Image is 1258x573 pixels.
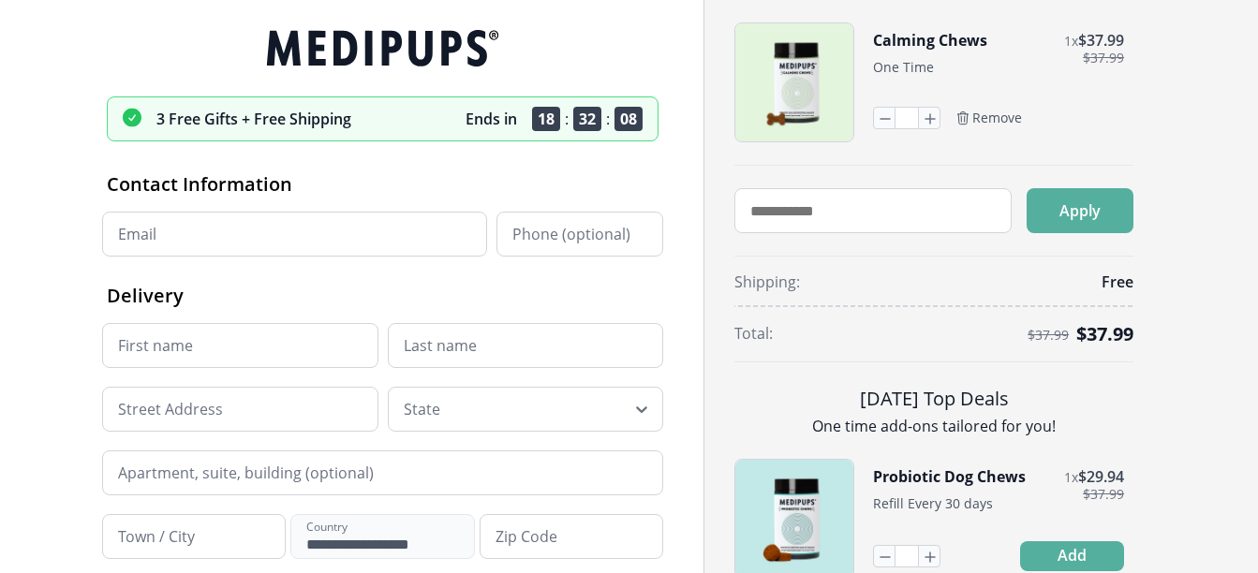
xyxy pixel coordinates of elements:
[107,283,184,308] span: Delivery
[1020,541,1124,571] button: Add
[1064,468,1078,486] span: 1 x
[1064,32,1078,50] span: 1 x
[1076,321,1133,346] span: $ 37.99
[873,30,987,51] button: Calming Chews
[734,272,800,292] span: Shipping:
[107,171,292,197] span: Contact Information
[1102,272,1133,292] span: Free
[873,58,934,76] span: One Time
[1083,51,1124,66] span: $ 37.99
[1027,188,1133,233] button: Apply
[955,110,1022,126] button: Remove
[466,109,517,129] p: Ends in
[1078,466,1124,487] span: $ 29.94
[734,385,1133,412] h2: [DATE] Top Deals
[734,416,1133,436] p: One time add-ons tailored for you!
[734,323,773,344] span: Total:
[573,107,601,131] span: 32
[1083,487,1124,502] span: $ 37.99
[873,466,1026,487] button: Probiotic Dog Chews
[735,23,853,141] img: Calming Chews
[1028,328,1069,343] span: $ 37.99
[972,110,1022,126] span: Remove
[1078,30,1124,51] span: $ 37.99
[565,109,569,129] span: :
[873,494,993,512] span: Refill Every 30 days
[614,107,643,131] span: 08
[606,109,610,129] span: :
[156,109,351,129] p: 3 Free Gifts + Free Shipping
[532,107,560,131] span: 18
